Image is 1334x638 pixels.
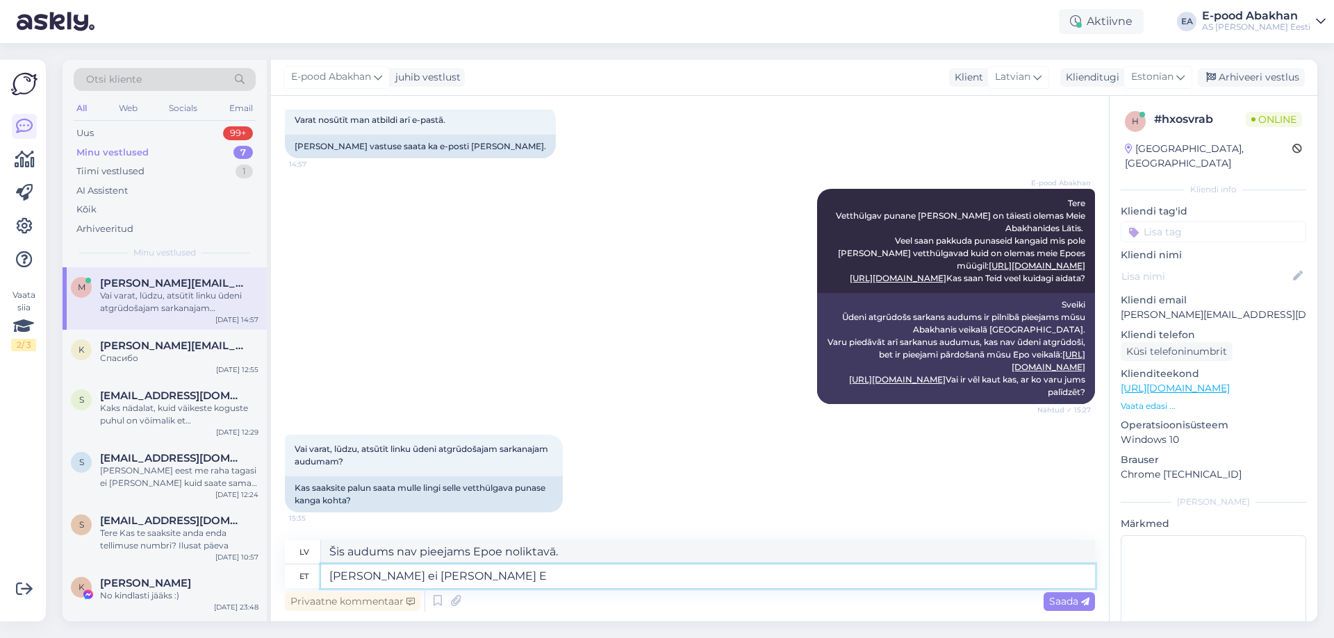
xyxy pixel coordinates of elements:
span: E-pood Abakhan [291,69,371,85]
span: sandrabartniece26@gmail.com [100,452,245,464]
div: Klienditugi [1060,70,1119,85]
span: 15:35 [289,513,341,523]
div: lv [299,540,309,564]
p: Kliendi telefon [1121,328,1306,342]
div: Minu vestlused [76,146,149,160]
a: [URL][DOMAIN_NAME] [849,374,946,385]
div: AI Assistent [76,184,128,198]
div: Vai varat, lūdzu, atsūtīt linku ūdeni atgrūdošajam sarkanajam audumam? [100,289,258,314]
input: Lisa nimi [1121,269,1290,284]
span: h [1132,116,1139,126]
span: s [79,457,84,467]
div: Vaata siia [11,289,36,351]
div: 99+ [223,126,253,140]
a: [URL][DOMAIN_NAME] [850,273,946,283]
div: [DATE] 12:55 [216,364,258,375]
p: Kliendi nimi [1121,248,1306,262]
span: Estonian [1131,69,1174,85]
div: et [299,564,308,588]
p: [PERSON_NAME][EMAIL_ADDRESS][DOMAIN_NAME] [1121,308,1306,322]
span: Nähtud ✓ 15:27 [1037,405,1091,415]
div: [DATE] 12:29 [216,427,258,437]
span: m [78,282,85,292]
span: Vai varat, lūdzu, atsūtīt linku ūdeni atgrūdošajam sarkanajam audumam? [295,444,550,467]
span: Otsi kliente [86,72,142,87]
div: Privaatne kommentaar [285,592,420,611]
p: Kliendi tag'id [1121,204,1306,219]
div: Kas saaksite palun saata mulle lingi selle vetthülgava punase kanga kohta? [285,476,563,512]
img: Askly Logo [11,71,38,97]
div: Arhiveeritud [76,222,133,236]
p: Kliendi email [1121,293,1306,308]
textarea: [PERSON_NAME] ei [PERSON_NAME] Ep [321,564,1095,588]
div: [GEOGRAPHIC_DATA], [GEOGRAPHIC_DATA] [1125,142,1292,171]
p: Klienditeekond [1121,367,1306,381]
div: 2 / 3 [11,339,36,351]
span: Minu vestlused [133,246,196,259]
div: Email [227,99,256,117]
span: Online [1246,112,1302,127]
span: Sandrabartniece26@gmail.com [100,514,245,527]
p: Chrome [TECHNICAL_ID] [1121,467,1306,482]
a: [URL][DOMAIN_NAME] [1121,382,1230,394]
a: E-pood AbakhanAS [PERSON_NAME] Eesti [1202,10,1326,33]
p: Operatsioonisüsteem [1121,418,1306,433]
div: 7 [233,146,253,160]
span: Latvian [995,69,1030,85]
span: Saada [1049,595,1089,607]
div: E-pood Abakhan [1202,10,1310,22]
span: 14:57 [289,159,341,169]
textarea: Šis audums nav pieejams Epoe noliktavā. [321,540,1095,564]
span: Varat nosūtīt man atbildi arī e-pastā. [295,115,445,125]
p: Vaata edasi ... [1121,400,1306,412]
div: Socials [166,99,200,117]
span: Tere Vetthülgav punane [PERSON_NAME] on täiesti olemas Meie Abakhanides Lätis. Veel saan pakkuda ... [836,198,1087,283]
a: [URL][DOMAIN_NAME] [989,260,1085,271]
div: AS [PERSON_NAME] Eesti [1202,22,1310,33]
div: Kliendi info [1121,183,1306,196]
div: Klient [949,70,983,85]
div: [DATE] 10:57 [215,552,258,562]
div: # hxosvrab [1154,111,1246,128]
span: K [79,582,85,592]
div: Kõik [76,203,97,217]
div: juhib vestlust [390,70,461,85]
span: sandrabartniece26@gmail.com [100,389,245,402]
div: Sveiki Ūdeni atgrūdošs sarkans audums ir pilnībā pieejams mūsu Abakhanis veikalā [GEOGRAPHIC_DATA... [817,293,1095,404]
div: Aktiivne [1059,9,1144,34]
input: Lisa tag [1121,221,1306,242]
div: [DATE] 14:57 [215,314,258,325]
div: Arhiveeri vestlus [1198,68,1305,87]
div: EA [1177,12,1196,31]
span: S [79,519,84,530]
div: Küsi telefoninumbrit [1121,342,1233,361]
div: Спасибо [100,352,258,364]
div: Web [116,99,140,117]
div: Kaks nädalat, kuid väikeste koguste puhul on võimalik et [PERSON_NAME] võeta tagasi kuna puudub u... [100,402,258,427]
span: E-pood Abakhan [1031,178,1091,188]
span: s [79,394,84,405]
div: No kindlasti jääks :) [100,589,258,602]
div: Uus [76,126,94,140]
span: Karina.smolyak@icloud.com [100,339,245,352]
div: Tere Kas te saaksite anda enda tellimuse numbri? Ilusat päeva [100,527,258,552]
div: 1 [236,165,253,178]
p: Märkmed [1121,517,1306,531]
span: marta.deksne@gmail.com [100,277,245,289]
span: K [79,344,85,355]
div: [PERSON_NAME] [1121,496,1306,508]
div: Tiimi vestlused [76,165,145,178]
div: [DATE] 23:48 [214,602,258,612]
p: Windows 10 [1121,433,1306,447]
div: All [74,99,90,117]
div: [PERSON_NAME] vastuse saata ka e-posti [PERSON_NAME]. [285,135,556,158]
div: [PERSON_NAME] eest me raha tagasi ei [PERSON_NAME] kuid saate samas [PERSON_NAME] ostutšeki aluse... [100,464,258,489]
div: [DATE] 12:24 [215,489,258,500]
span: Karin Jürisalu [100,577,191,589]
p: Brauser [1121,453,1306,467]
